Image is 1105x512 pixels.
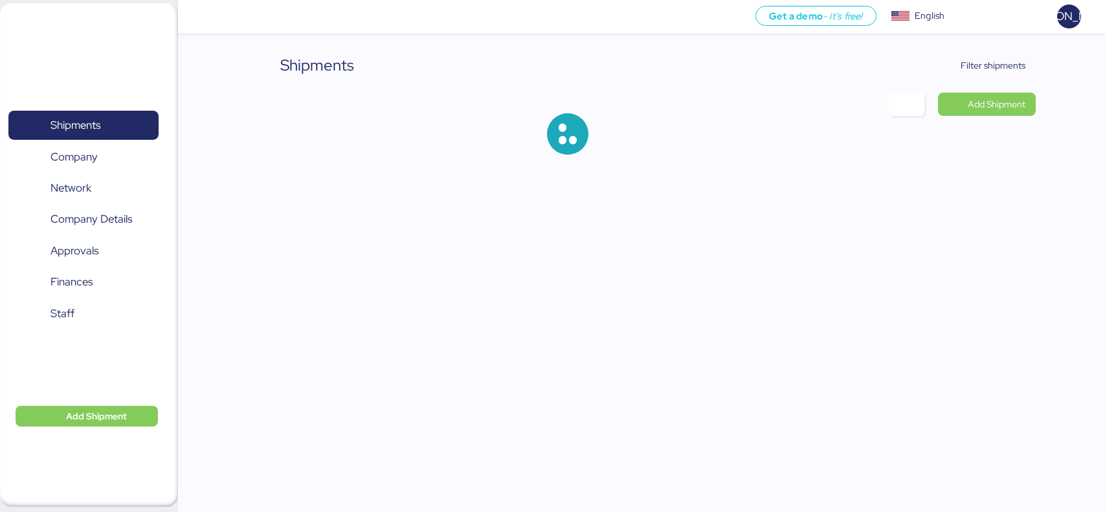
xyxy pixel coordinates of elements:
[8,173,159,203] a: Network
[280,54,354,77] div: Shipments
[938,93,1036,116] a: Add Shipment
[8,142,159,172] a: Company
[50,116,100,135] span: Shipments
[50,148,98,166] span: Company
[50,273,93,291] span: Finances
[8,236,159,266] a: Approvals
[8,299,159,329] a: Staff
[8,205,159,234] a: Company Details
[934,54,1036,77] button: Filter shipments
[50,179,91,197] span: Network
[66,408,127,424] span: Add Shipment
[961,58,1025,73] span: Filter shipments
[50,304,74,323] span: Staff
[16,406,158,427] button: Add Shipment
[8,267,159,297] a: Finances
[50,241,98,260] span: Approvals
[186,6,208,28] button: Menu
[8,111,159,140] a: Shipments
[50,210,132,228] span: Company Details
[915,9,944,23] div: English
[968,96,1025,112] span: Add Shipment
